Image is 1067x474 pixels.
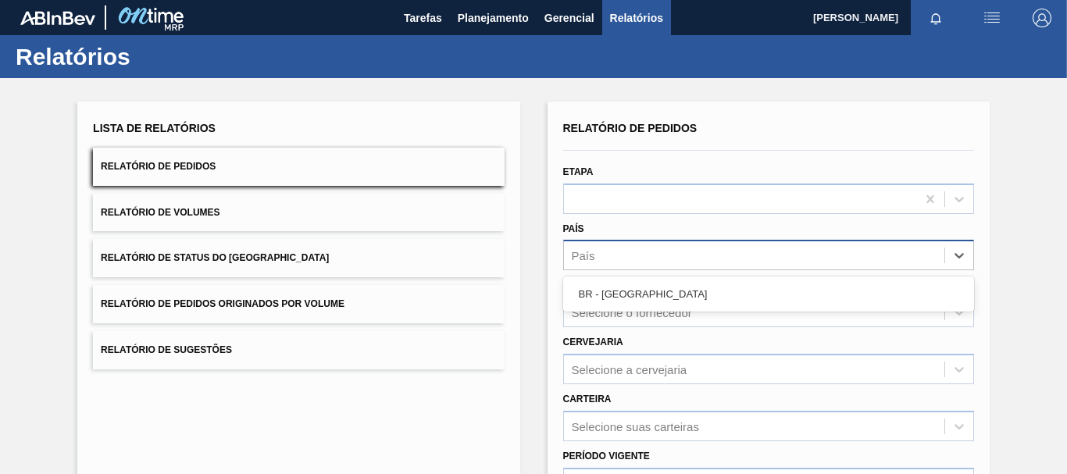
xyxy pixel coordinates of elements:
[911,7,961,29] button: Notificações
[16,48,293,66] h1: Relatórios
[93,122,216,134] span: Lista de Relatórios
[563,166,594,177] label: Etapa
[563,451,650,462] label: Período Vigente
[563,337,623,347] label: Cervejaria
[563,280,974,308] div: BR - [GEOGRAPHIC_DATA]
[572,419,699,433] div: Selecione suas carteiras
[544,9,594,27] span: Gerencial
[93,285,504,323] button: Relatório de Pedidos Originados por Volume
[572,306,692,319] div: Selecione o fornecedor
[101,207,219,218] span: Relatório de Volumes
[572,249,595,262] div: País
[93,239,504,277] button: Relatório de Status do [GEOGRAPHIC_DATA]
[983,9,1001,27] img: userActions
[101,161,216,172] span: Relatório de Pedidos
[93,148,504,186] button: Relatório de Pedidos
[101,252,329,263] span: Relatório de Status do [GEOGRAPHIC_DATA]
[563,394,612,405] label: Carteira
[458,9,529,27] span: Planejamento
[563,122,698,134] span: Relatório de Pedidos
[563,223,584,234] label: País
[101,298,344,309] span: Relatório de Pedidos Originados por Volume
[93,331,504,369] button: Relatório de Sugestões
[404,9,442,27] span: Tarefas
[1033,9,1051,27] img: Logout
[93,194,504,232] button: Relatório de Volumes
[20,11,95,25] img: TNhmsLtSVTkK8tSr43FrP2fwEKptu5GPRR3wAAAABJRU5ErkJggg==
[572,362,687,376] div: Selecione a cervejaria
[610,9,663,27] span: Relatórios
[101,344,232,355] span: Relatório de Sugestões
